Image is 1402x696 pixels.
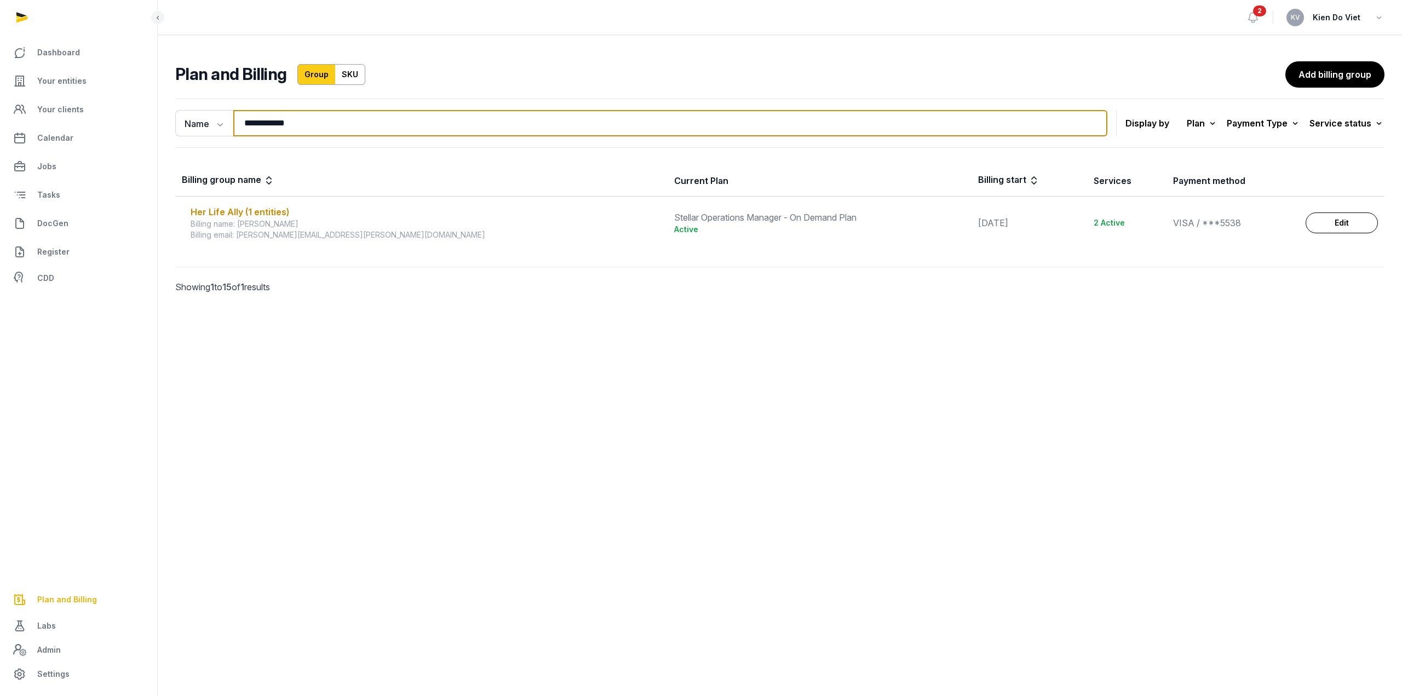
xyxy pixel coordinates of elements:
span: DocGen [37,217,68,230]
span: Settings [37,668,70,681]
div: Payment Type [1227,116,1301,131]
a: Register [9,239,148,265]
div: Billing group name [182,173,274,188]
span: Plan and Billing [37,593,97,606]
td: [DATE] [972,197,1087,250]
span: Calendar [37,131,73,145]
a: Jobs [9,153,148,180]
span: Labs [37,619,56,632]
div: Billing email: [PERSON_NAME][EMAIL_ADDRESS][PERSON_NAME][DOMAIN_NAME] [191,229,661,240]
div: Services [1094,174,1131,187]
span: 15 [222,281,232,292]
span: Kien Do Viet [1313,11,1360,24]
span: 1 [210,281,214,292]
a: Settings [9,661,148,687]
span: KV [1291,14,1300,21]
a: Dashboard [9,39,148,66]
span: 1 [240,281,244,292]
a: Tasks [9,182,148,208]
div: Payment method [1173,174,1245,187]
span: Dashboard [37,46,80,59]
button: KV [1286,9,1304,26]
a: SKU [335,64,365,85]
span: 2 [1253,5,1266,16]
p: Display by [1125,114,1169,132]
div: Billing start [978,173,1039,188]
span: Jobs [37,160,56,173]
a: Labs [9,613,148,639]
span: Your entities [37,74,87,88]
div: Service status [1309,116,1384,131]
a: Plan and Billing [9,586,148,613]
span: Admin [37,643,61,657]
a: DocGen [9,210,148,237]
div: Plan [1187,116,1218,131]
span: CDD [37,272,54,285]
a: Edit [1306,212,1378,233]
div: Current Plan [674,174,728,187]
a: Add billing group [1285,61,1384,88]
span: Your clients [37,103,84,116]
a: Group [297,64,336,85]
a: Admin [9,639,148,661]
a: CDD [9,267,148,289]
div: 2 Active [1094,217,1160,228]
div: Stellar Operations Manager - On Demand Plan [674,211,965,224]
div: Billing name: [PERSON_NAME] [191,218,661,229]
div: Active [674,224,965,235]
span: Tasks [37,188,60,202]
span: Register [37,245,70,258]
div: Her Life Ally (1 entities) [191,205,661,218]
h2: Plan and Billing [175,64,286,85]
a: Your entities [9,68,148,94]
p: Showing to of results [175,267,464,307]
a: Calendar [9,125,148,151]
button: Name [175,110,233,136]
a: Your clients [9,96,148,123]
